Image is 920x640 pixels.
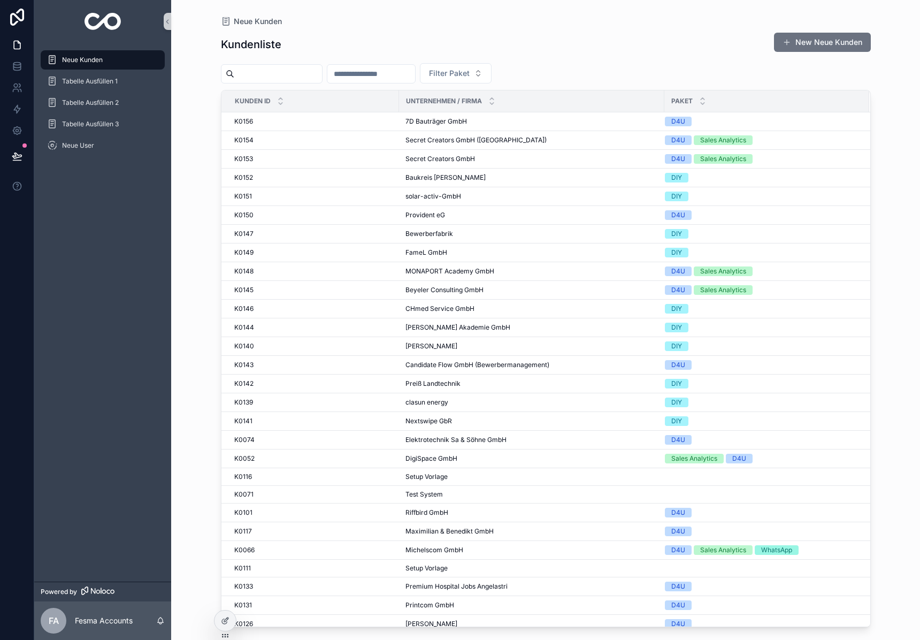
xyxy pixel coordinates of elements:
[732,454,746,463] div: D4U
[234,117,253,126] span: K0156
[405,601,454,609] span: Printcom GmbH
[671,341,682,351] div: DIY
[85,13,121,30] img: App logo
[234,286,254,294] span: K0145
[700,266,746,276] div: Sales Analytics
[234,564,251,573] span: K0111
[405,436,507,444] span: Elektrotechnik Sa & Söhne GmbH
[234,620,393,628] a: K0126
[665,582,856,591] a: D4U
[405,620,457,628] span: [PERSON_NAME]
[665,210,856,220] a: D4U
[405,192,658,201] a: solar-activ-GmbH
[671,229,682,239] div: DIY
[671,304,682,314] div: DIY
[665,266,856,276] a: D4USales Analytics
[234,546,255,554] span: K0066
[405,508,658,517] a: Riffbird GmbH
[671,360,685,370] div: D4U
[671,508,685,517] div: D4U
[405,211,658,219] a: Provident eG
[234,582,393,591] a: K0133
[405,454,658,463] a: DigiSpace GmbH
[405,527,658,536] a: Maximilian & Benedikt GmbH
[665,435,856,445] a: D4U
[234,248,254,257] span: K0149
[405,248,447,257] span: FameL GmbH
[405,398,658,407] a: clasun energy
[671,173,682,182] div: DIY
[405,473,448,481] span: Setup Vorlage
[234,155,253,163] span: K0153
[235,97,271,105] span: Kunden ID
[234,508,252,517] span: K0101
[234,473,393,481] a: K0116
[405,342,658,351] a: [PERSON_NAME]
[671,285,685,295] div: D4U
[41,50,165,70] a: Neue Kunden
[234,436,255,444] span: K0074
[234,527,393,536] a: K0117
[671,117,685,126] div: D4U
[221,37,281,52] h1: Kundenliste
[234,417,252,425] span: K0141
[234,454,255,463] span: K0052
[665,398,856,407] a: DIY
[405,490,443,499] span: Test System
[671,192,682,201] div: DIY
[234,527,252,536] span: K0117
[405,546,463,554] span: Michelscom GmbH
[234,490,254,499] span: K0071
[761,545,792,555] div: WhatsApp
[405,342,457,351] span: [PERSON_NAME]
[405,248,658,257] a: FameL GmbH
[671,154,685,164] div: D4U
[41,93,165,112] a: Tabelle Ausfüllen 2
[41,136,165,155] a: Neue User
[62,98,119,107] span: Tabelle Ausfüllen 2
[41,115,165,134] a: Tabelle Ausfüllen 3
[671,266,685,276] div: D4U
[665,360,856,370] a: D4U
[234,620,253,628] span: K0126
[234,304,393,313] a: K0146
[234,379,254,388] span: K0142
[405,286,658,294] a: Beyeler Consulting GmbH
[665,173,856,182] a: DIY
[671,582,685,591] div: D4U
[671,210,685,220] div: D4U
[234,248,393,257] a: K0149
[665,454,856,463] a: Sales AnalyticsD4U
[665,192,856,201] a: DIY
[41,588,77,596] span: Powered by
[405,304,658,313] a: CHmed Service GmbH
[700,285,746,295] div: Sales Analytics
[405,601,658,609] a: Printcom GmbH
[671,379,682,388] div: DIY
[34,43,171,169] div: scrollable content
[405,286,484,294] span: Beyeler Consulting GmbH
[665,135,856,145] a: D4USales Analytics
[234,398,253,407] span: K0139
[234,211,254,219] span: K0150
[234,361,393,369] a: K0143
[234,136,393,144] a: K0154
[671,416,682,426] div: DIY
[700,545,746,555] div: Sales Analytics
[665,619,856,629] a: D4U
[62,77,118,86] span: Tabelle Ausfüllen 1
[405,173,486,182] span: Baukreis [PERSON_NAME]
[665,323,856,332] a: DIY
[234,230,254,238] span: K0147
[405,136,547,144] span: Secret Creators GmbH ([GEOGRAPHIC_DATA])
[671,323,682,332] div: DIY
[62,141,94,150] span: Neue User
[774,33,871,52] button: New Neue Kunden
[234,173,253,182] span: K0152
[234,342,254,351] span: K0140
[405,267,658,276] a: MONAPORT Academy GmbH
[34,582,171,601] a: Powered by
[665,545,856,555] a: D4USales AnalyticsWhatsApp
[405,527,494,536] span: Maximilian & Benedikt GmbH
